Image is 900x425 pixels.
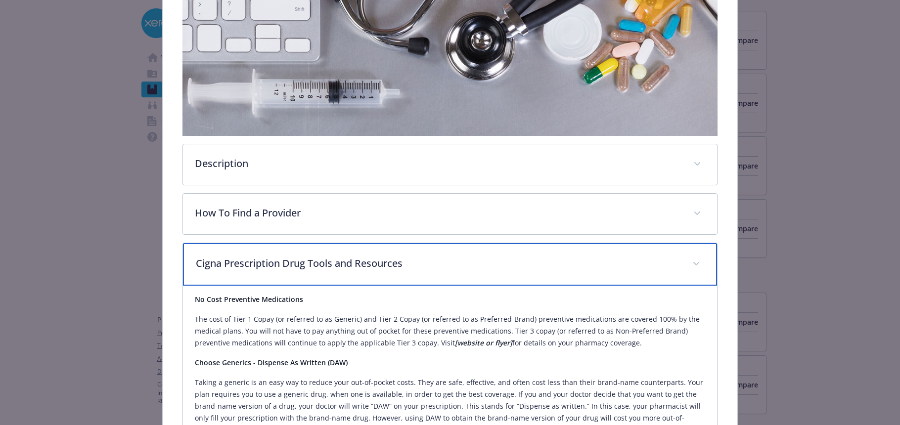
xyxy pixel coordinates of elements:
p: Description [195,156,682,171]
p: How To Find a Provider [195,206,682,220]
div: Cigna Prescription Drug Tools and Resources [183,243,718,286]
div: Description [183,144,718,185]
strong: No Cost Preventive Medications [195,295,303,304]
strong: [website or flyer] [455,338,512,347]
p: Cigna Prescription Drug Tools and Resources [196,256,681,271]
strong: Choose Generics - Dispense As Written (DAW) [195,358,348,367]
p: The cost of Tier 1 Copay (or referred to as Generic) and Tier 2 Copay (or referred to as Preferre... [195,313,706,349]
div: How To Find a Provider [183,194,718,234]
